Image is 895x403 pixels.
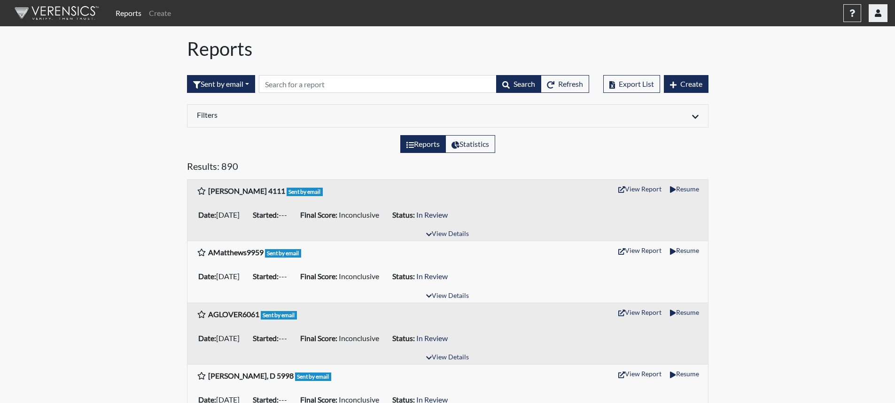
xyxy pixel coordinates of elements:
[416,334,448,342] span: In Review
[249,331,296,346] li: ---
[614,182,666,196] button: View Report
[422,228,473,241] button: View Details
[253,272,279,281] b: Started:
[208,310,259,319] b: AGLOVER6061
[198,210,216,219] b: Date:
[295,373,332,381] span: Sent by email
[445,135,495,153] label: View statistics about completed interviews
[339,334,379,342] span: Inconclusive
[253,210,279,219] b: Started:
[208,186,285,195] b: [PERSON_NAME] 4111
[253,334,279,342] b: Started:
[416,272,448,281] span: In Review
[392,334,415,342] b: Status:
[666,243,703,258] button: Resume
[187,75,255,93] button: Sent by email
[666,305,703,319] button: Resume
[145,4,175,23] a: Create
[187,38,708,60] h1: Reports
[603,75,660,93] button: Export List
[666,366,703,381] button: Resume
[614,366,666,381] button: View Report
[187,75,255,93] div: Filter by interview status
[195,207,249,222] li: [DATE]
[208,248,264,257] b: AMatthews9959
[300,334,337,342] b: Final Score:
[392,272,415,281] b: Status:
[400,135,446,153] label: View the list of reports
[261,311,297,319] span: Sent by email
[249,207,296,222] li: ---
[416,210,448,219] span: In Review
[614,305,666,319] button: View Report
[287,188,323,196] span: Sent by email
[265,249,302,258] span: Sent by email
[195,269,249,284] li: [DATE]
[514,79,535,88] span: Search
[112,4,145,23] a: Reports
[300,210,337,219] b: Final Score:
[198,272,216,281] b: Date:
[187,160,708,175] h5: Results: 890
[300,272,337,281] b: Final Score:
[339,272,379,281] span: Inconclusive
[190,110,706,122] div: Click to expand/collapse filters
[664,75,708,93] button: Create
[195,331,249,346] li: [DATE]
[339,210,379,219] span: Inconclusive
[619,79,654,88] span: Export List
[496,75,541,93] button: Search
[259,75,497,93] input: Search by Registration ID, Interview Number, or Investigation Name.
[422,351,473,364] button: View Details
[666,182,703,196] button: Resume
[558,79,583,88] span: Refresh
[680,79,702,88] span: Create
[541,75,589,93] button: Refresh
[208,371,294,380] b: [PERSON_NAME], D 5998
[198,334,216,342] b: Date:
[392,210,415,219] b: Status:
[249,269,296,284] li: ---
[422,290,473,303] button: View Details
[197,110,441,119] h6: Filters
[614,243,666,258] button: View Report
